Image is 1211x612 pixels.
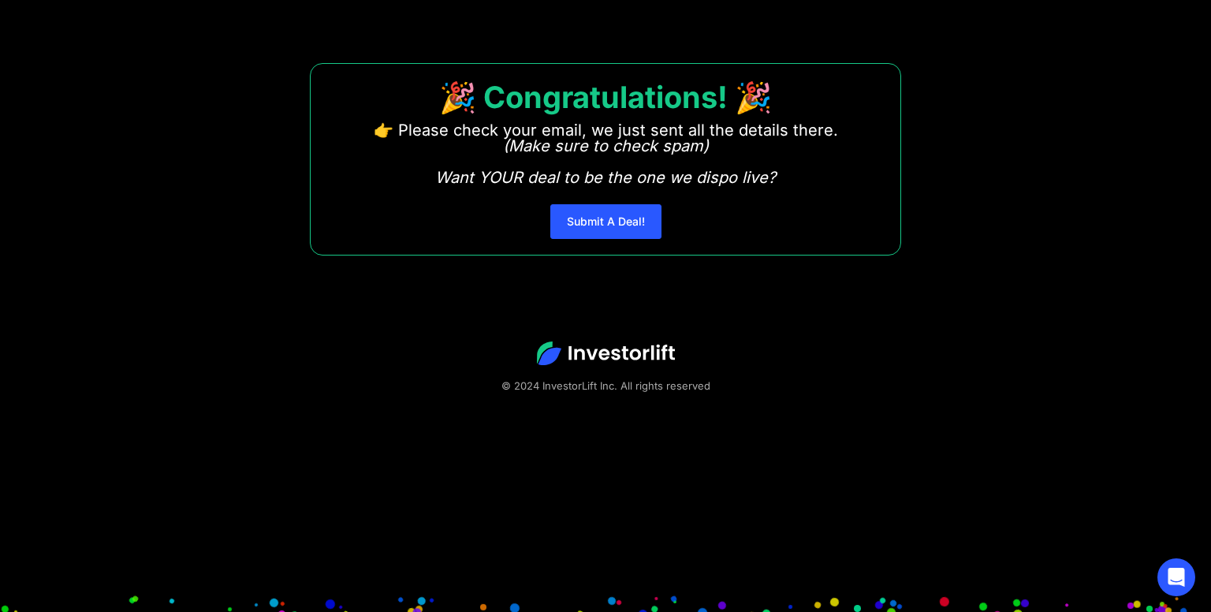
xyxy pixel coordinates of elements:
strong: 🎉 Congratulations! 🎉 [439,79,772,115]
p: 👉 Please check your email, we just sent all the details there. ‍ [374,122,838,185]
div: Open Intercom Messenger [1157,558,1195,596]
a: Submit A Deal! [550,204,661,239]
em: (Make sure to check spam) Want YOUR deal to be the one we dispo live? [435,136,776,187]
div: © 2024 InvestorLift Inc. All rights reserved [55,378,1156,394]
